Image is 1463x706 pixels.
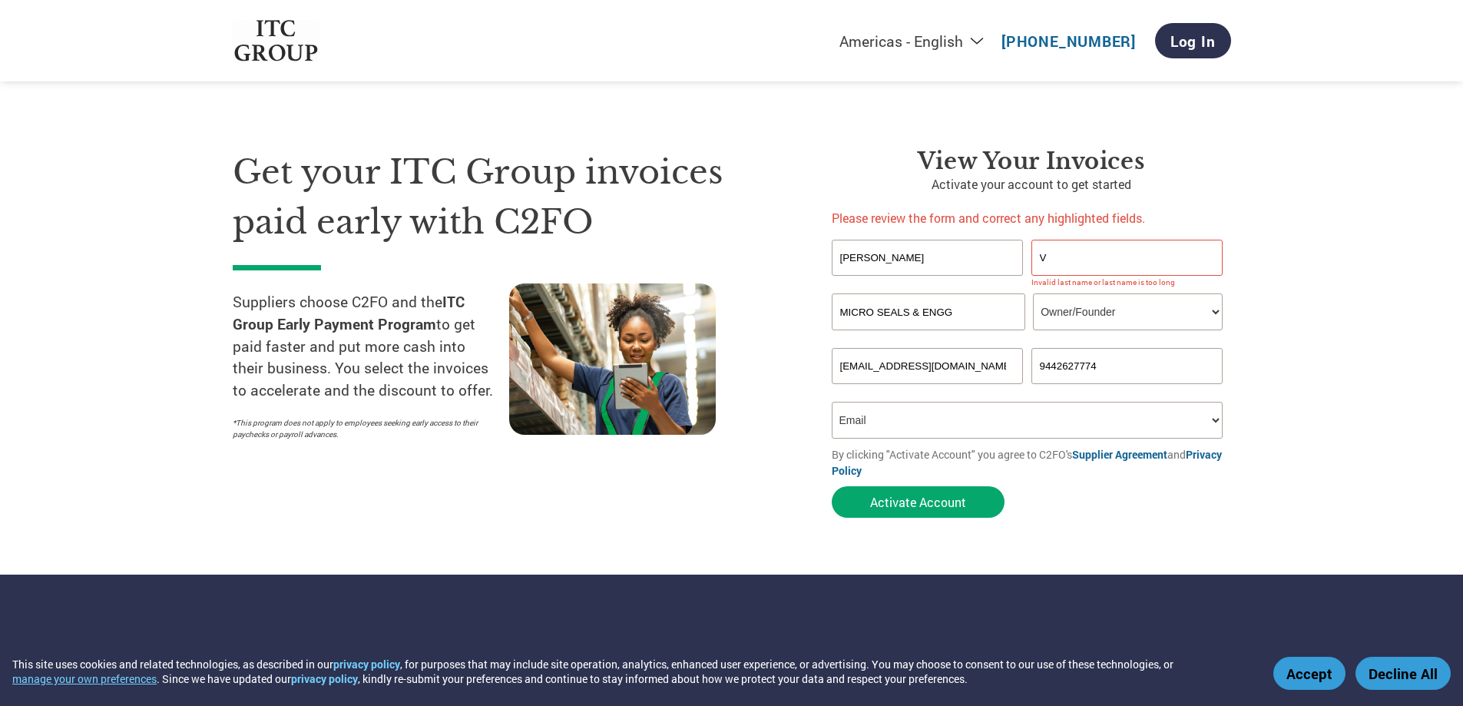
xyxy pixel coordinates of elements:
[832,486,1005,518] button: Activate Account
[832,277,1024,287] div: Invalid first name or first name is too long
[832,147,1231,175] h3: View Your Invoices
[233,20,320,62] img: ITC Group
[832,175,1231,194] p: Activate your account to get started
[832,348,1024,384] input: Invalid Email format
[233,417,494,440] p: *This program does not apply to employees seeking early access to their paychecks or payroll adva...
[832,386,1024,396] div: Inavlid Email Address
[1273,657,1345,690] button: Accept
[12,671,157,686] button: manage your own preferences
[1155,23,1231,58] a: Log In
[832,209,1231,227] p: Please review the form and correct any highlighted fields.
[1031,277,1223,287] div: Invalid last name or last name is too long
[1031,386,1223,396] div: Inavlid Phone Number
[333,657,400,671] a: privacy policy
[1001,31,1136,51] a: [PHONE_NUMBER]
[233,643,713,674] h3: How the program works
[233,292,465,333] strong: ITC Group Early Payment Program
[832,240,1024,276] input: First Name*
[1031,240,1223,276] input: Last Name*
[233,147,786,247] h1: Get your ITC Group invoices paid early with C2FO
[1072,447,1167,462] a: Supplier Agreement
[832,293,1025,330] input: Your company name*
[291,671,358,686] a: privacy policy
[233,291,509,402] p: Suppliers choose C2FO and the to get paid faster and put more cash into their business. You selec...
[509,283,716,435] img: supply chain worker
[1355,657,1451,690] button: Decline All
[832,446,1231,479] p: By clicking "Activate Account" you agree to C2FO's and
[832,447,1222,478] a: Privacy Policy
[12,657,1251,686] div: This site uses cookies and related technologies, as described in our , for purposes that may incl...
[832,332,1223,342] div: Invalid company name or company name is too long
[1033,293,1223,330] select: Title/Role
[1031,348,1223,384] input: Phone*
